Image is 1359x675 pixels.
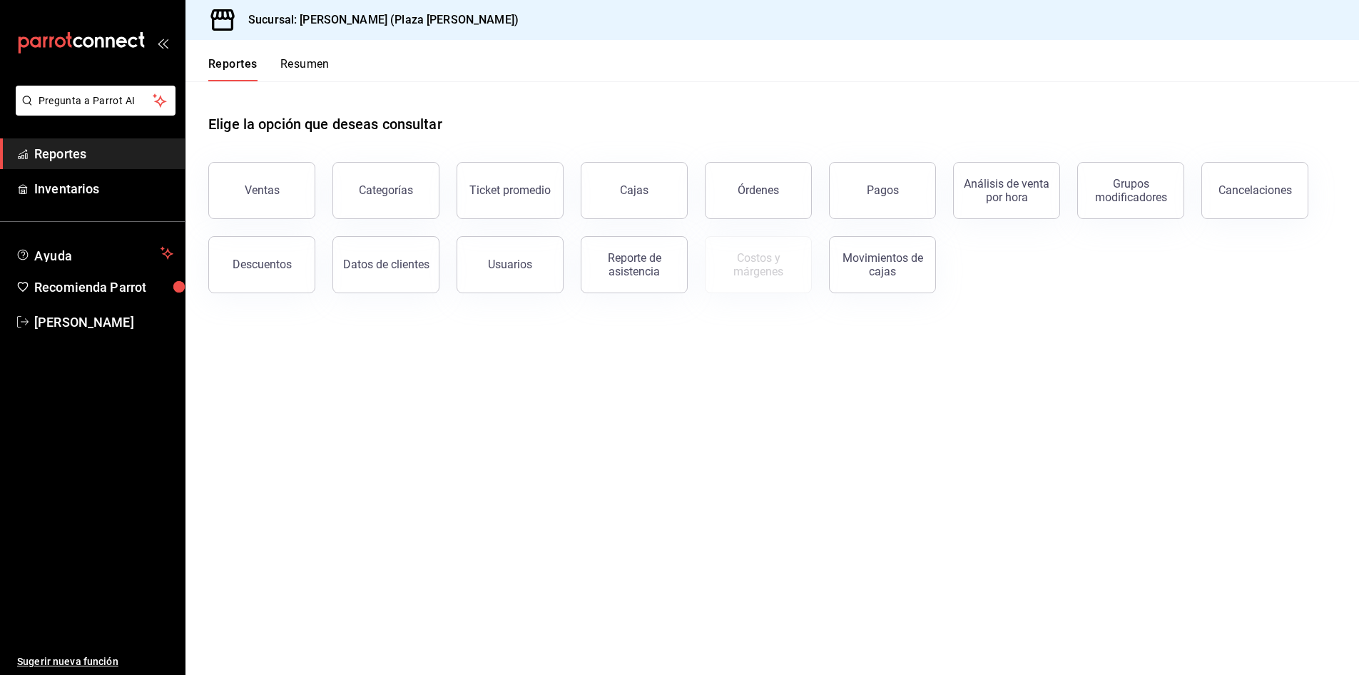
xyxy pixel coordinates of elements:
button: Descuentos [208,236,315,293]
span: Ayuda [34,245,155,262]
a: Pregunta a Parrot AI [10,103,175,118]
div: Cajas [620,182,649,199]
button: Órdenes [705,162,812,219]
div: Ticket promedio [469,183,551,197]
button: Categorías [332,162,439,219]
span: Sugerir nueva función [17,654,173,669]
span: Recomienda Parrot [34,278,173,297]
div: Usuarios [488,258,532,271]
button: Grupos modificadores [1077,162,1184,219]
h1: Elige la opción que deseas consultar [208,113,442,135]
button: open_drawer_menu [157,37,168,49]
div: Órdenes [738,183,779,197]
button: Contrata inventarios para ver este reporte [705,236,812,293]
button: Ventas [208,162,315,219]
button: Usuarios [457,236,564,293]
span: Pregunta a Parrot AI [39,93,153,108]
div: Categorías [359,183,413,197]
a: Cajas [581,162,688,219]
div: Análisis de venta por hora [962,177,1051,204]
span: Reportes [34,144,173,163]
div: Costos y márgenes [714,251,803,278]
span: Inventarios [34,179,173,198]
div: Reporte de asistencia [590,251,678,278]
div: Grupos modificadores [1086,177,1175,204]
button: Datos de clientes [332,236,439,293]
button: Ticket promedio [457,162,564,219]
button: Pagos [829,162,936,219]
div: navigation tabs [208,57,330,81]
button: Movimientos de cajas [829,236,936,293]
button: Resumen [280,57,330,81]
button: Cancelaciones [1201,162,1308,219]
button: Reportes [208,57,258,81]
div: Pagos [867,183,899,197]
button: Pregunta a Parrot AI [16,86,175,116]
div: Cancelaciones [1218,183,1292,197]
span: [PERSON_NAME] [34,313,173,332]
h3: Sucursal: [PERSON_NAME] (Plaza [PERSON_NAME]) [237,11,519,29]
button: Análisis de venta por hora [953,162,1060,219]
div: Movimientos de cajas [838,251,927,278]
button: Reporte de asistencia [581,236,688,293]
div: Datos de clientes [343,258,429,271]
div: Ventas [245,183,280,197]
div: Descuentos [233,258,292,271]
